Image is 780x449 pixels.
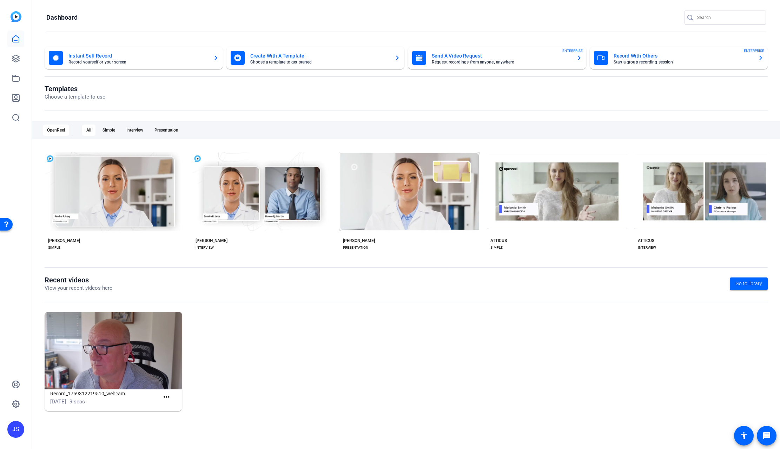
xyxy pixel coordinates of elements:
[562,48,583,53] span: ENTERPRISE
[744,48,764,53] span: ENTERPRISE
[250,60,389,64] mat-card-subtitle: Choose a template to get started
[735,280,762,287] span: Go to library
[45,276,112,284] h1: Recent videos
[68,60,207,64] mat-card-subtitle: Record yourself or your screen
[762,431,771,440] mat-icon: message
[150,125,183,136] div: Presentation
[11,11,21,22] img: blue-gradient.svg
[432,60,571,64] mat-card-subtitle: Request recordings from anyone, anywhere
[730,277,768,290] a: Go to library
[68,52,207,60] mat-card-title: Instant Self Record
[70,398,85,405] span: 9 secs
[590,47,768,69] button: Record With OthersStart a group recording sessionENTERPRISE
[638,245,656,250] div: INTERVIEW
[196,238,227,243] div: [PERSON_NAME]
[432,52,571,60] mat-card-title: Send A Video Request
[490,238,507,243] div: ATTICUS
[490,245,503,250] div: SIMPLE
[48,245,60,250] div: SIMPLE
[50,389,159,398] h1: Record_1759312219510_webcam
[614,52,753,60] mat-card-title: Record With Others
[740,431,748,440] mat-icon: accessibility
[45,312,182,389] img: Record_1759312219510_webcam
[45,284,112,292] p: View your recent videos here
[48,238,80,243] div: [PERSON_NAME]
[43,125,69,136] div: OpenReel
[408,47,586,69] button: Send A Video RequestRequest recordings from anyone, anywhereENTERPRISE
[82,125,95,136] div: All
[162,393,171,402] mat-icon: more_horiz
[7,421,24,438] div: JS
[196,245,214,250] div: INTERVIEW
[614,60,753,64] mat-card-subtitle: Start a group recording session
[50,398,66,405] span: [DATE]
[343,238,375,243] div: [PERSON_NAME]
[45,47,223,69] button: Instant Self RecordRecord yourself or your screen
[45,85,105,93] h1: Templates
[226,47,405,69] button: Create With A TemplateChoose a template to get started
[122,125,147,136] div: Interview
[98,125,119,136] div: Simple
[638,238,654,243] div: ATTICUS
[45,93,105,101] p: Choose a template to use
[46,13,78,22] h1: Dashboard
[697,13,760,22] input: Search
[250,52,389,60] mat-card-title: Create With A Template
[343,245,368,250] div: PRESENTATION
